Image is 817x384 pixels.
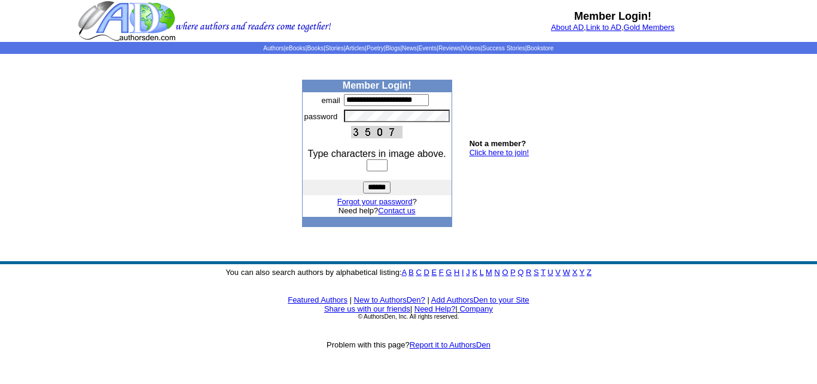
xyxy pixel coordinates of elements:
a: Events [419,45,437,52]
b: Member Login! [574,10,651,22]
a: W [563,268,570,277]
a: Add AuthorsDen to your Site [431,295,529,304]
a: B [408,268,414,277]
a: Poetry [367,45,384,52]
a: I [462,268,464,277]
b: Not a member? [470,139,526,148]
a: Q [517,268,523,277]
a: Stories [325,45,344,52]
a: Bookstore [527,45,554,52]
a: J [466,268,470,277]
a: Need Help? [414,304,456,313]
a: Company [459,304,493,313]
a: Y [580,268,584,277]
a: News [402,45,417,52]
a: Videos [462,45,480,52]
a: Blogs [385,45,400,52]
a: V [556,268,561,277]
font: email [322,96,340,105]
a: N [495,268,500,277]
a: About AD [551,23,584,32]
a: S [534,268,539,277]
font: , , [551,23,675,32]
a: Click here to join! [470,148,529,157]
a: G [446,268,452,277]
span: | | | | | | | | | | | | [263,45,553,52]
a: C [416,268,421,277]
a: A [402,268,407,277]
a: Reviews [438,45,461,52]
font: Need help? [339,206,416,215]
a: K [472,268,477,277]
a: E [431,268,437,277]
font: Problem with this page? [327,340,490,349]
a: New to AuthorsDen? [354,295,425,304]
a: D [423,268,429,277]
font: ? [337,197,417,206]
a: Link to AD [586,23,621,32]
font: | [410,304,412,313]
a: Z [587,268,592,277]
font: | [455,304,493,313]
a: Articles [346,45,365,52]
font: | [427,295,429,304]
a: R [526,268,531,277]
a: Share us with our friends [324,304,410,313]
a: Authors [263,45,283,52]
a: Forgot your password [337,197,413,206]
a: F [439,268,444,277]
a: Success Stories [482,45,525,52]
a: U [548,268,553,277]
a: O [502,268,508,277]
a: Contact us [378,206,415,215]
font: You can also search authors by alphabetical listing: [225,268,592,277]
font: © AuthorsDen, Inc. All rights reserved. [358,313,459,320]
a: eBooks [285,45,305,52]
img: This Is CAPTCHA Image [351,126,403,138]
a: Featured Authors [288,295,347,304]
a: H [454,268,459,277]
font: password [304,112,338,121]
a: T [541,268,545,277]
a: Gold Members [624,23,675,32]
a: Report it to AuthorsDen [410,340,490,349]
a: P [510,268,515,277]
a: Books [307,45,324,52]
a: X [572,268,578,277]
font: Type characters in image above. [308,149,446,159]
font: | [350,295,352,304]
a: M [486,268,492,277]
a: L [480,268,484,277]
b: Member Login! [343,80,411,90]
